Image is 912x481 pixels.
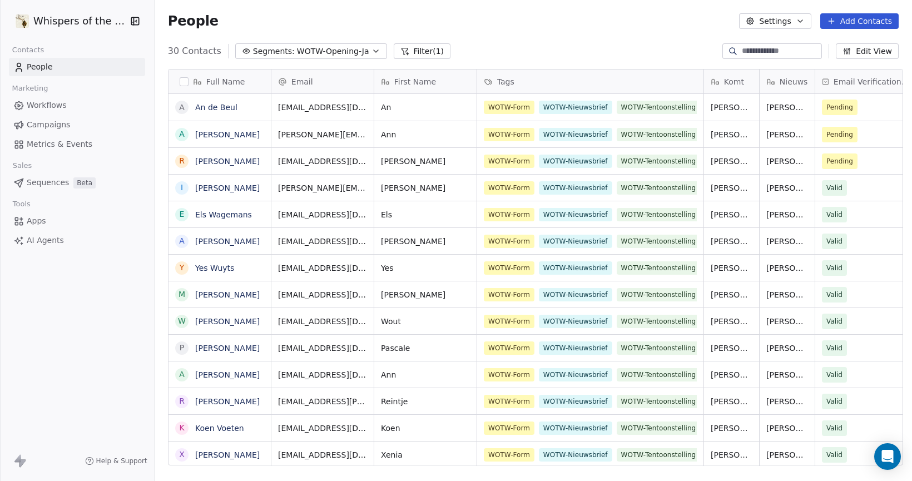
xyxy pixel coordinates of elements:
[27,215,46,227] span: Apps
[780,76,808,87] span: Nieuws
[834,76,911,87] span: Email Verification Status
[826,156,853,167] span: Pending
[180,342,184,354] div: P
[394,76,436,87] span: First Name
[874,443,901,470] div: Open Intercom Messenger
[704,70,759,93] div: Komt
[711,156,752,167] span: [PERSON_NAME]
[381,343,470,354] span: Pascale
[195,210,252,219] a: Els Wagemans
[195,290,260,299] a: [PERSON_NAME]
[484,422,534,435] span: WOTW-Form
[766,182,808,194] span: [PERSON_NAME]
[195,157,260,166] a: [PERSON_NAME]
[181,182,183,194] div: I
[195,184,260,192] a: [PERSON_NAME]
[278,236,367,247] span: [EMAIL_ADDRESS][DOMAIN_NAME]
[278,369,367,380] span: [EMAIL_ADDRESS][DOMAIN_NAME]
[8,196,35,212] span: Tools
[711,102,752,113] span: [PERSON_NAME]
[9,173,145,192] a: SequencesBeta
[616,101,700,114] span: WOTW-Tentoonstelling
[278,316,367,327] span: [EMAIL_ADDRESS][DOMAIN_NAME]
[711,209,752,220] span: [PERSON_NAME]
[381,102,470,113] span: An
[179,289,185,300] div: M
[739,13,811,29] button: Settings
[826,369,842,380] span: Valid
[9,231,145,250] a: AI Agents
[484,235,534,248] span: WOTW-Form
[195,344,260,353] a: [PERSON_NAME]
[484,128,534,141] span: WOTW-Form
[484,155,534,168] span: WOTW-Form
[85,457,147,465] a: Help & Support
[253,46,295,57] span: Segments:
[168,13,219,29] span: People
[484,181,534,195] span: WOTW-Form
[766,396,808,407] span: [PERSON_NAME]
[278,102,367,113] span: [EMAIL_ADDRESS][DOMAIN_NAME]
[539,422,612,435] span: WOTW-Nieuwsbrief
[539,235,612,248] span: WOTW-Nieuwsbrief
[195,450,260,459] a: [PERSON_NAME]
[484,288,534,301] span: WOTW-Form
[766,449,808,460] span: [PERSON_NAME]
[826,289,842,300] span: Valid
[96,457,147,465] span: Help & Support
[539,395,612,408] span: WOTW-Nieuwsbrief
[616,235,700,248] span: WOTW-Tentoonstelling
[9,58,145,76] a: People
[826,209,842,220] span: Valid
[826,262,842,274] span: Valid
[195,264,234,272] a: Yes Wuyts
[766,343,808,354] span: [PERSON_NAME]
[826,316,842,327] span: Valid
[711,316,752,327] span: [PERSON_NAME]
[374,70,477,93] div: First Name
[27,61,53,73] span: People
[27,138,92,150] span: Metrics & Events
[616,368,700,381] span: WOTW-Tentoonstelling
[381,396,470,407] span: Reintje
[711,423,752,434] span: [PERSON_NAME]
[484,208,534,221] span: WOTW-Form
[168,94,271,466] div: grid
[711,449,752,460] span: [PERSON_NAME]
[206,76,245,87] span: Full Name
[711,396,752,407] span: [PERSON_NAME]
[195,397,260,406] a: [PERSON_NAME]
[381,423,470,434] span: Koen
[27,177,69,189] span: Sequences
[826,236,842,247] span: Valid
[826,182,842,194] span: Valid
[766,369,808,380] span: [PERSON_NAME]
[539,261,612,275] span: WOTW-Nieuwsbrief
[539,448,612,462] span: WOTW-Nieuwsbrief
[178,315,186,327] div: W
[826,129,853,140] span: Pending
[278,182,367,194] span: [PERSON_NAME][EMAIL_ADDRESS][DOMAIN_NAME]
[381,209,470,220] span: Els
[27,235,64,246] span: AI Agents
[484,261,534,275] span: WOTW-Form
[539,101,612,114] span: WOTW-Nieuwsbrief
[179,155,185,167] div: R
[297,46,369,57] span: WOTW-Opening-Ja
[278,129,367,140] span: [PERSON_NAME][EMAIL_ADDRESS][PERSON_NAME][DOMAIN_NAME]
[381,156,470,167] span: [PERSON_NAME]
[766,156,808,167] span: [PERSON_NAME]
[820,13,899,29] button: Add Contacts
[278,289,367,300] span: [EMAIL_ADDRESS][DOMAIN_NAME]
[278,423,367,434] span: [EMAIL_ADDRESS][DOMAIN_NAME]
[616,288,700,301] span: WOTW-Tentoonstelling
[711,182,752,194] span: [PERSON_NAME]
[616,395,700,408] span: WOTW-Tentoonstelling
[278,262,367,274] span: [EMAIL_ADDRESS][DOMAIN_NAME]
[711,369,752,380] span: [PERSON_NAME]
[27,119,70,131] span: Campaigns
[9,96,145,115] a: Workflows
[766,129,808,140] span: [PERSON_NAME]
[711,129,752,140] span: [PERSON_NAME]
[179,235,185,247] div: A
